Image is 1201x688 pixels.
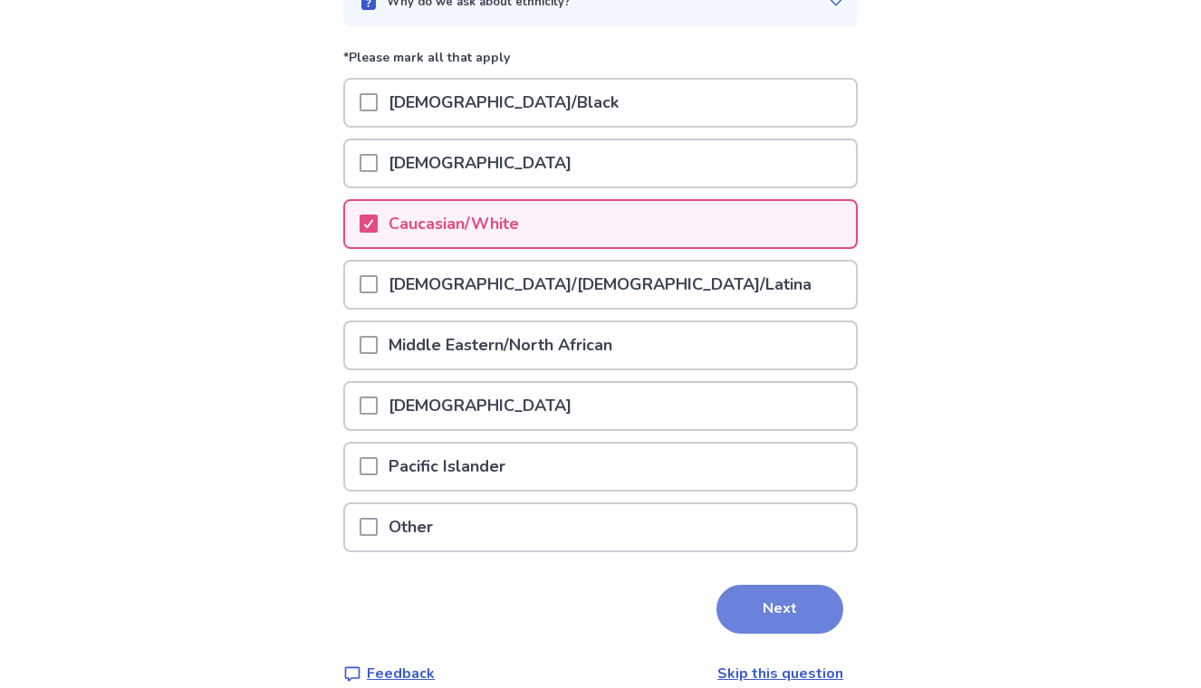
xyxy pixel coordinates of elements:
p: Pacific Islander [378,444,516,490]
p: Feedback [367,663,435,684]
p: [DEMOGRAPHIC_DATA]/[DEMOGRAPHIC_DATA]/Latina [378,262,822,308]
p: [DEMOGRAPHIC_DATA] [378,140,582,186]
p: *Please mark all that apply [343,48,858,78]
p: Caucasian/White [378,201,530,247]
p: [DEMOGRAPHIC_DATA]/Black [378,80,629,126]
p: Other [378,504,444,550]
a: Skip this question [717,664,843,683]
p: [DEMOGRAPHIC_DATA] [378,383,582,429]
button: Next [716,585,843,634]
a: Feedback [343,663,435,684]
p: Middle Eastern/North African [378,322,623,368]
